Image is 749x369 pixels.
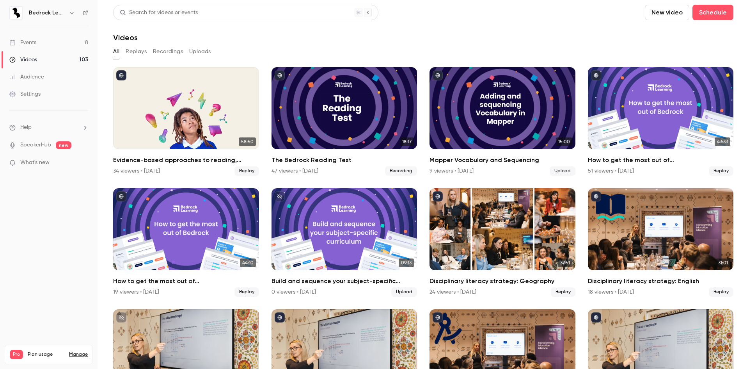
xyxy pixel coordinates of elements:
[399,258,414,267] span: 09:13
[234,287,259,297] span: Replay
[430,288,476,296] div: 24 viewers • [DATE]
[113,67,259,176] a: 58:50Evidence-based approaches to reading, writing and language in 2025/2634 viewers • [DATE]Replay
[116,191,126,201] button: published
[709,166,733,176] span: Replay
[430,188,575,297] a: 37:51Disciplinary literacy strategy: Geography24 viewers • [DATE]Replay
[551,287,575,297] span: Replay
[10,350,23,359] span: Pro
[20,141,51,149] a: SpeakerHub
[126,45,147,58] button: Replays
[272,188,417,297] li: Build and sequence your subject-specific curriculum
[116,312,126,323] button: unpublished
[385,166,417,176] span: Recording
[113,188,259,297] li: How to get the most out of Bedrock next academic year
[275,312,285,323] button: published
[10,7,22,19] img: Bedrock Learning
[9,90,41,98] div: Settings
[113,188,259,297] a: 44:10How to get the most out of [GEOGRAPHIC_DATA] next academic year19 viewers • [DATE]Replay
[120,9,198,17] div: Search for videos or events
[430,167,474,175] div: 9 viewers • [DATE]
[391,287,417,297] span: Upload
[588,276,734,286] h2: Disciplinary literacy strategy: English
[29,9,66,17] h6: Bedrock Learning
[433,70,443,80] button: published
[430,188,575,297] li: Disciplinary literacy strategy: Geography
[20,159,50,167] span: What's new
[9,73,44,81] div: Audience
[430,67,575,176] a: 15:00Mapper Vocabulary and Sequencing9 viewers • [DATE]Upload
[588,188,734,297] li: Disciplinary literacy strategy: English
[588,67,734,176] a: 43:33How to get the most out of [GEOGRAPHIC_DATA] next academic year51 viewers • [DATE]Replay
[113,45,119,58] button: All
[240,258,256,267] span: 44:10
[588,67,734,176] li: How to get the most out of Bedrock next academic year
[9,123,88,132] li: help-dropdown-opener
[272,67,417,176] li: The Bedrock Reading Test
[591,191,601,201] button: published
[558,258,572,267] span: 37:51
[715,137,730,146] span: 43:33
[20,123,32,132] span: Help
[550,166,575,176] span: Upload
[239,137,256,146] span: 58:50
[591,70,601,80] button: published
[79,159,88,166] iframe: Noticeable Trigger
[400,137,414,146] span: 18:17
[113,67,259,176] li: Evidence-based approaches to reading, writing and language in 2025/26
[556,137,572,146] span: 15:00
[433,312,443,323] button: published
[272,155,417,165] h2: The Bedrock Reading Test
[272,188,417,297] a: 09:13Build and sequence your subject-specific curriculum0 viewers • [DATE]Upload
[113,5,733,364] section: Videos
[9,56,37,64] div: Videos
[9,39,36,46] div: Events
[272,167,318,175] div: 47 viewers • [DATE]
[275,70,285,80] button: published
[189,45,211,58] button: Uploads
[433,191,443,201] button: published
[272,288,316,296] div: 0 viewers • [DATE]
[153,45,183,58] button: Recordings
[692,5,733,20] button: Schedule
[588,288,634,296] div: 18 viewers • [DATE]
[645,5,689,20] button: New video
[69,351,88,358] a: Manage
[591,312,601,323] button: published
[588,188,734,297] a: 31:01Disciplinary literacy strategy: English18 viewers • [DATE]Replay
[113,276,259,286] h2: How to get the most out of [GEOGRAPHIC_DATA] next academic year
[272,67,417,176] a: 18:17The Bedrock Reading Test47 viewers • [DATE]Recording
[116,70,126,80] button: published
[709,287,733,297] span: Replay
[28,351,64,358] span: Plan usage
[113,288,159,296] div: 19 viewers • [DATE]
[430,67,575,176] li: Mapper Vocabulary and Sequencing
[588,167,634,175] div: 51 viewers • [DATE]
[430,276,575,286] h2: Disciplinary literacy strategy: Geography
[113,167,160,175] div: 34 viewers • [DATE]
[588,155,734,165] h2: How to get the most out of [GEOGRAPHIC_DATA] next academic year
[430,155,575,165] h2: Mapper Vocabulary and Sequencing
[113,33,138,42] h1: Videos
[272,276,417,286] h2: Build and sequence your subject-specific curriculum
[56,141,71,149] span: new
[275,191,285,201] button: unpublished
[716,258,730,267] span: 31:01
[113,155,259,165] h2: Evidence-based approaches to reading, writing and language in 2025/26
[234,166,259,176] span: Replay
